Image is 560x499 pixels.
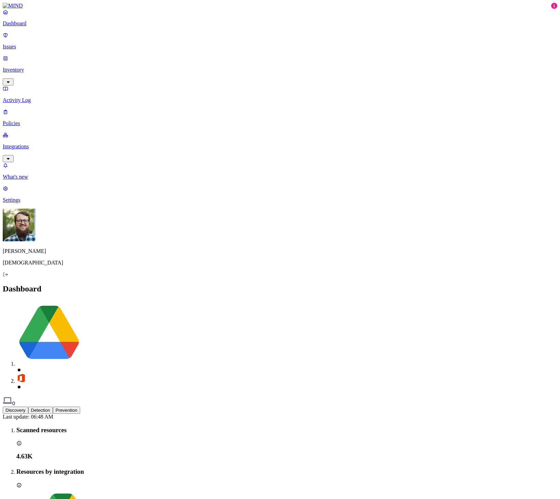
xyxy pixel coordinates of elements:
[16,453,557,460] h3: 4.63K
[16,373,26,383] img: svg%3e
[3,97,557,103] p: Activity Log
[3,120,557,126] p: Policies
[3,414,53,420] span: Last update: 06:48 AM
[3,86,557,103] a: Activity Log
[28,407,53,414] button: Detection
[3,260,557,266] p: [DEMOGRAPHIC_DATA]
[53,407,80,414] button: Prevention
[3,55,557,85] a: Inventory
[3,32,557,50] a: Issues
[3,162,557,180] a: What's new
[3,248,557,254] p: [PERSON_NAME]
[3,407,28,414] button: Discovery
[3,3,23,9] img: MIND
[551,3,557,9] div: 1
[3,143,557,150] p: Integrations
[3,396,12,405] img: svg%3e
[3,284,557,293] h2: Dashboard
[3,132,557,161] a: Integrations
[3,174,557,180] p: What's new
[3,9,557,27] a: Dashboard
[12,400,15,406] span: 0
[3,109,557,126] a: Policies
[3,3,557,9] a: MIND
[3,44,557,50] p: Issues
[3,209,35,241] img: Rick Heil
[3,197,557,203] p: Settings
[3,185,557,203] a: Settings
[3,20,557,27] p: Dashboard
[3,67,557,73] p: Inventory
[16,300,82,366] img: svg%3e
[16,426,557,434] h3: Scanned resources
[16,468,557,475] h3: Resources by integration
